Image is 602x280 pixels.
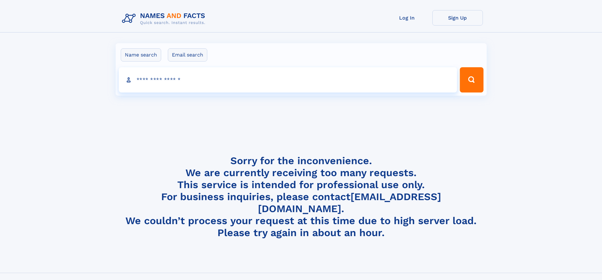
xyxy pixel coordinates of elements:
[121,48,161,62] label: Name search
[168,48,207,62] label: Email search
[460,67,483,92] button: Search Button
[432,10,483,26] a: Sign Up
[258,191,441,215] a: [EMAIL_ADDRESS][DOMAIN_NAME]
[119,155,483,239] h4: Sorry for the inconvenience. We are currently receiving too many requests. This service is intend...
[119,67,457,92] input: search input
[382,10,432,26] a: Log In
[119,10,210,27] img: Logo Names and Facts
